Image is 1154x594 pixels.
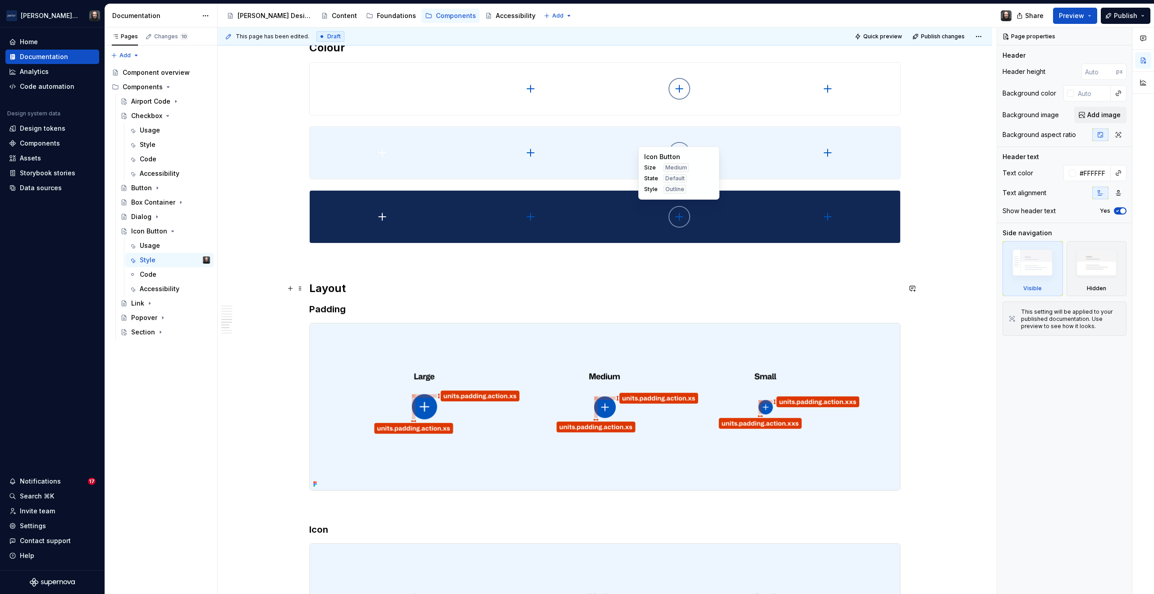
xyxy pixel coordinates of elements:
button: Publish [1101,8,1150,24]
div: Design tokens [20,124,65,133]
span: Medium [665,164,687,171]
input: Auto [1076,165,1111,181]
span: State [644,175,658,182]
div: Components [436,11,476,20]
img: f0306bc8-3074-41fb-b11c-7d2e8671d5eb.png [6,10,17,21]
a: Airport Code [117,94,214,109]
a: Code automation [5,79,99,94]
img: Teunis Vorsteveld [89,10,100,21]
span: 17 [88,478,96,485]
button: [PERSON_NAME] AirlinesTeunis Vorsteveld [2,6,103,25]
a: Component overview [108,65,214,80]
div: Storybook stories [20,169,75,178]
span: Publish [1114,11,1137,20]
div: Header [1003,51,1026,60]
div: Side navigation [1003,228,1052,238]
div: Visible [1023,285,1042,292]
a: Box Container [117,195,214,210]
a: Analytics [5,64,99,79]
div: Component overview [123,68,190,77]
div: Page tree [223,7,539,25]
div: Assets [20,154,41,163]
span: Default [665,175,685,182]
button: Add [108,49,142,62]
div: Code [140,270,156,279]
a: Dialog [117,210,214,224]
div: Components [108,80,214,94]
div: Changes [154,33,188,40]
div: Hidden [1087,285,1106,292]
div: Help [20,551,34,560]
a: Code [125,152,214,166]
div: Usage [140,126,160,135]
div: [PERSON_NAME] Airlines [21,11,78,20]
button: Search ⌘K [5,489,99,503]
a: Components [421,9,480,23]
div: Background image [1003,110,1059,119]
button: Publish changes [910,30,969,43]
span: Style [644,186,658,193]
a: Link [117,296,214,311]
div: Accessibility [140,169,179,178]
a: Usage [125,238,214,253]
a: Usage [125,123,214,137]
img: a0c7055a-d36c-4864-ac11-1c598daf2725.png [310,323,900,490]
a: StyleTeunis Vorsteveld [125,253,214,267]
div: Accessibility [496,11,536,20]
div: Home [20,37,38,46]
a: Invite team [5,504,99,518]
div: Visible [1003,241,1063,296]
a: Section [117,325,214,339]
a: Home [5,35,99,49]
h2: Colour [309,41,901,55]
span: 10 [180,33,188,40]
span: Add image [1087,110,1121,119]
a: Assets [5,151,99,165]
div: Background color [1003,89,1056,98]
a: Code [125,267,214,282]
a: Storybook stories [5,166,99,180]
div: Box Container [131,198,175,207]
span: Add [552,12,563,19]
div: Accessibility [140,284,179,293]
div: Page tree [108,65,214,339]
a: [PERSON_NAME] Design [223,9,316,23]
a: Icon Button [117,224,214,238]
div: Pages [112,33,138,40]
div: Foundations [377,11,416,20]
div: Icon Button [131,227,167,236]
input: Auto [1074,85,1111,101]
a: Data sources [5,181,99,195]
span: This page has been edited. [236,33,309,40]
a: Button [117,181,214,195]
input: Auto [1081,64,1116,80]
div: Style [140,256,156,265]
div: Code automation [20,82,74,91]
div: Style [140,140,156,149]
div: Checkbox [131,111,162,120]
a: Settings [5,519,99,533]
button: Notifications17 [5,474,99,489]
a: Components [5,136,99,151]
div: Text color [1003,169,1033,178]
div: Components [123,82,163,91]
span: Size [644,164,658,171]
div: Button [131,183,152,192]
div: Components [20,139,60,148]
div: Dialog [131,212,151,221]
div: Header height [1003,67,1045,76]
a: Foundations [362,9,420,23]
span: Quick preview [863,33,902,40]
a: Accessibility [125,166,214,181]
h3: Icon [309,523,901,536]
div: Invite team [20,507,55,516]
div: Usage [140,241,160,250]
a: Content [317,9,361,23]
div: Header text [1003,152,1039,161]
div: Popover [131,313,157,322]
button: Help [5,548,99,563]
div: Settings [20,521,46,530]
button: Preview [1053,8,1097,24]
div: Content [332,11,357,20]
div: Background aspect ratio [1003,130,1076,139]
